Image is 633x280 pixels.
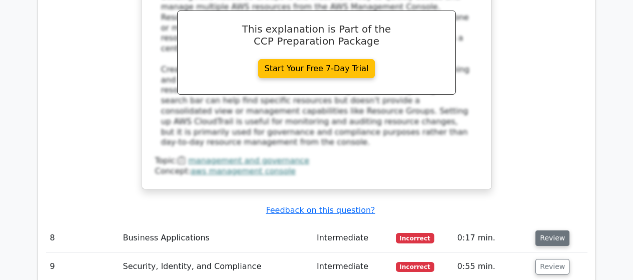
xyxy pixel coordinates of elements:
[258,59,375,78] a: Start Your Free 7-Day Trial
[535,230,569,246] button: Review
[155,156,478,166] div: Topic:
[396,262,434,272] span: Incorrect
[535,259,569,274] button: Review
[119,224,313,252] td: Business Applications
[453,224,532,252] td: 0:17 min.
[266,205,375,215] a: Feedback on this question?
[46,224,119,252] td: 8
[191,166,296,176] a: aws management console
[313,224,392,252] td: Intermediate
[396,233,434,243] span: Incorrect
[188,156,309,165] a: management and governance
[155,166,478,177] div: Concept:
